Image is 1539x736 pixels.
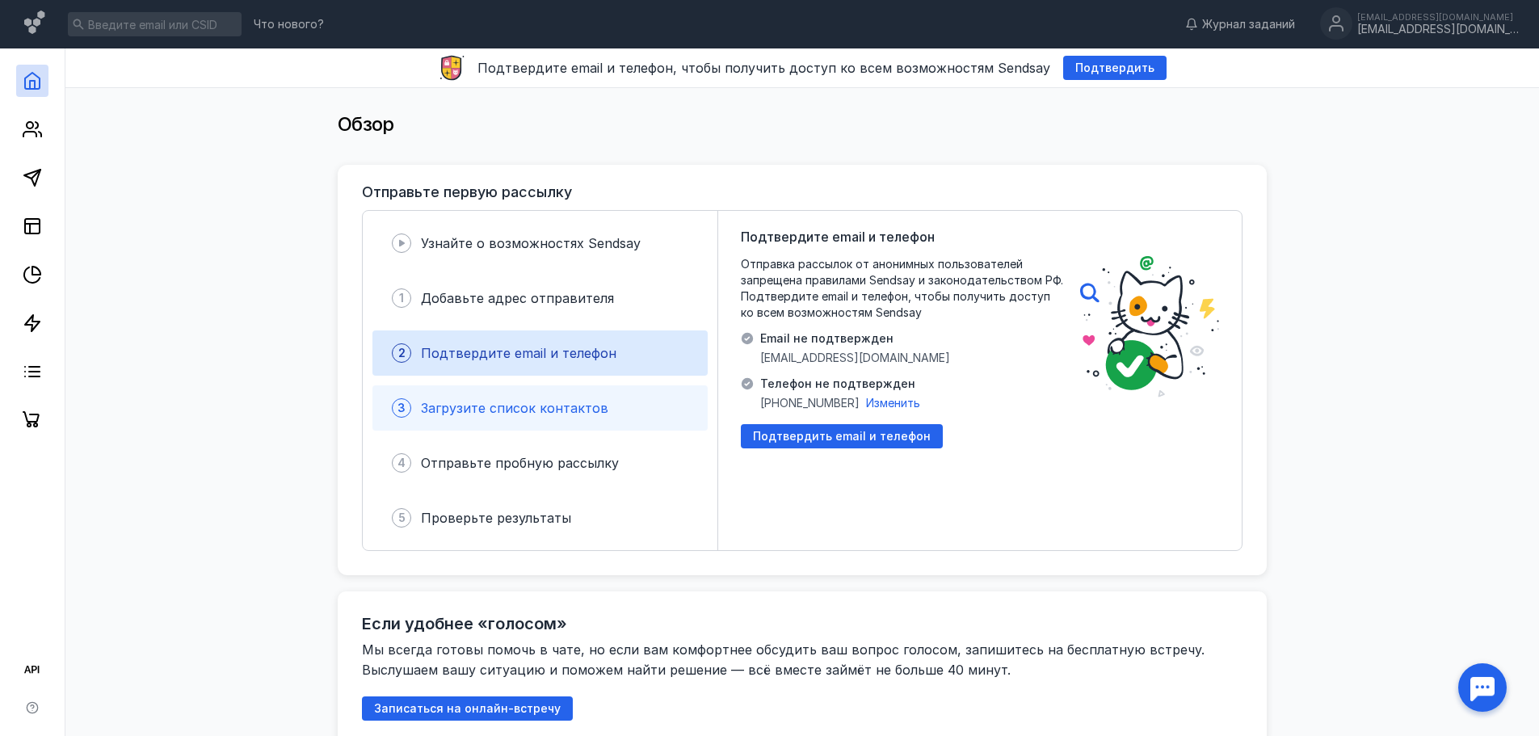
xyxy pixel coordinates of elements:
[741,424,943,448] button: Подтвердить email и телефон
[760,350,950,366] span: [EMAIL_ADDRESS][DOMAIN_NAME]
[246,19,332,30] a: Что нового?
[362,614,567,633] h2: Если удобнее «голосом»
[1357,12,1519,22] div: [EMAIL_ADDRESS][DOMAIN_NAME]
[1177,16,1303,32] a: Журнал заданий
[1075,61,1154,75] span: Подтвердить
[1063,56,1167,80] button: Подтвердить
[866,396,920,410] span: Изменить
[1080,256,1219,397] img: poster
[760,376,920,392] span: Телефон не подтвержден
[397,455,406,471] span: 4
[421,235,641,251] span: Узнайте о возможностях Sendsay
[398,345,406,361] span: 2
[760,395,860,411] span: [PHONE_NUMBER]
[362,184,572,200] h3: Отправьте первую рассылку
[421,400,608,416] span: Загрузите список контактов
[866,395,920,411] button: Изменить
[421,455,619,471] span: Отправьте пробную рассылку
[1202,16,1295,32] span: Журнал заданий
[741,227,935,246] span: Подтвердите email и телефон
[362,641,1209,678] span: Мы всегда готовы помочь в чате, но если вам комфортнее обсудить ваш вопрос голосом, запишитесь на...
[374,702,561,716] span: Записаться на онлайн-встречу
[399,290,404,306] span: 1
[362,701,573,715] a: Записаться на онлайн-встречу
[477,60,1050,76] span: Подтвердите email и телефон, чтобы получить доступ ко всем возможностям Sendsay
[1357,23,1519,36] div: [EMAIL_ADDRESS][DOMAIN_NAME]
[421,345,616,361] span: Подтвердите email и телефон
[254,19,324,30] span: Что нового?
[362,696,573,721] button: Записаться на онлайн-встречу
[338,112,394,136] span: Обзор
[753,430,931,444] span: Подтвердить email и телефон
[68,12,242,36] input: Введите email или CSID
[760,330,950,347] span: Email не подтвержден
[741,256,1064,321] span: Отправка рассылок от анонимных пользователей запрещена правилами Sendsay и законодательством РФ. ...
[421,290,614,306] span: Добавьте адрес отправителя
[398,510,406,526] span: 5
[421,510,571,526] span: Проверьте результаты
[397,400,406,416] span: 3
